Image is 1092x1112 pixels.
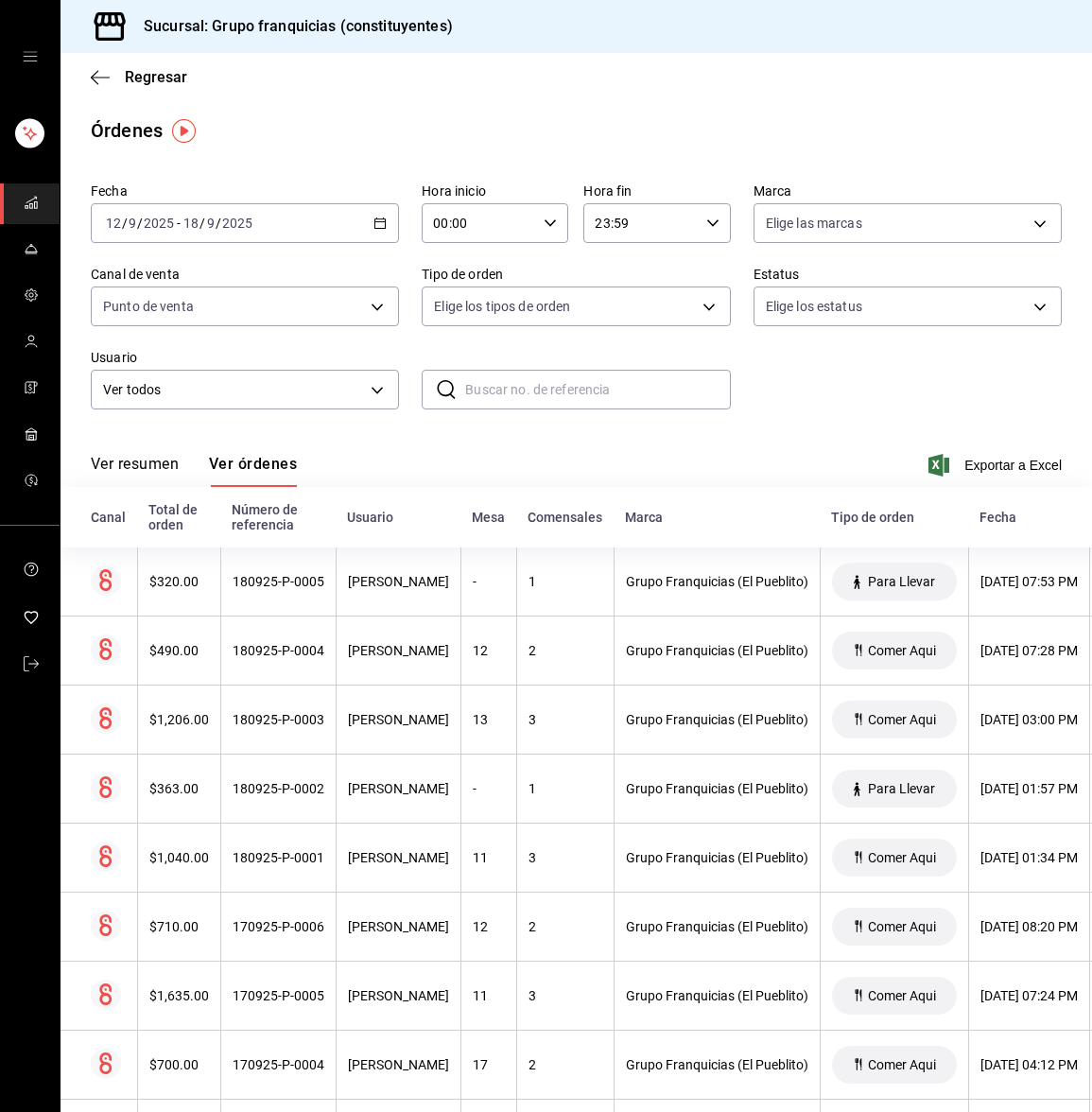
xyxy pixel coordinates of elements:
span: / [137,216,143,231]
div: Grupo Franquicias (El Pueblito) [626,712,808,727]
div: [PERSON_NAME] [348,781,449,796]
div: 180925-P-0003 [233,712,324,727]
div: 3 [529,712,602,727]
div: $1,206.00 [149,712,209,727]
div: Canal [91,510,126,525]
label: Canal de venta [91,268,399,281]
div: [PERSON_NAME] [348,1057,449,1072]
div: Comensales [528,510,602,525]
label: Fecha [91,184,399,198]
input: ---- [221,216,253,231]
div: $490.00 [149,643,209,658]
div: 11 [473,850,505,865]
div: $710.00 [149,919,209,934]
div: Grupo Franquicias (El Pueblito) [626,988,808,1003]
span: Punto de venta [103,297,194,316]
div: Grupo Franquicias (El Pueblito) [626,850,808,865]
div: - [473,781,505,796]
div: Grupo Franquicias (El Pueblito) [626,574,808,589]
div: [PERSON_NAME] [348,850,449,865]
div: Órdenes [91,116,163,145]
div: - [473,574,505,589]
div: [DATE] 01:34 PM [980,850,1078,865]
div: 12 [473,643,505,658]
input: -- [206,216,216,231]
div: [DATE] 07:28 PM [980,643,1078,658]
div: [DATE] 07:24 PM [980,988,1078,1003]
div: 180925-P-0001 [233,850,324,865]
span: Elige los tipos de orden [434,297,570,316]
div: Usuario [347,510,449,525]
img: Tooltip marker [172,119,196,143]
h3: Sucursal: Grupo franquicias (constituyentes) [129,15,453,38]
div: [DATE] 03:00 PM [980,712,1078,727]
div: 1 [529,574,602,589]
input: Buscar no. de referencia [465,371,730,408]
label: Hora inicio [422,184,568,198]
div: [PERSON_NAME] [348,988,449,1003]
div: Tipo de orden [831,510,957,525]
span: Ver todos [103,380,364,400]
button: open drawer [23,49,38,64]
span: Comer Aqui [860,712,944,727]
div: Marca [625,510,808,525]
label: Estatus [754,268,1062,281]
button: Regresar [91,68,187,86]
span: Para Llevar [860,574,943,589]
span: Elige las marcas [766,214,862,233]
div: [DATE] 08:20 PM [980,919,1078,934]
div: $320.00 [149,574,209,589]
div: [PERSON_NAME] [348,643,449,658]
div: 180925-P-0002 [233,781,324,796]
div: Grupo Franquicias (El Pueblito) [626,643,808,658]
div: [DATE] 01:57 PM [980,781,1078,796]
input: -- [182,216,199,231]
div: 2 [529,643,602,658]
span: - [177,216,181,231]
span: / [122,216,128,231]
div: $1,040.00 [149,850,209,865]
div: navigation tabs [91,455,297,487]
span: Elige los estatus [766,297,862,316]
div: 12 [473,919,505,934]
div: [PERSON_NAME] [348,919,449,934]
span: Comer Aqui [860,988,944,1003]
div: [DATE] 04:12 PM [980,1057,1078,1072]
div: 2 [529,919,602,934]
div: 13 [473,712,505,727]
div: Grupo Franquicias (El Pueblito) [626,781,808,796]
input: -- [105,216,122,231]
div: [PERSON_NAME] [348,712,449,727]
label: Hora fin [583,184,730,198]
div: 17 [473,1057,505,1072]
input: -- [128,216,137,231]
div: $363.00 [149,781,209,796]
span: / [216,216,221,231]
div: Grupo Franquicias (El Pueblito) [626,1057,808,1072]
label: Marca [754,184,1062,198]
div: 3 [529,988,602,1003]
div: 170925-P-0005 [233,988,324,1003]
div: 3 [529,850,602,865]
span: Comer Aqui [860,919,944,934]
div: 1 [529,781,602,796]
div: 180925-P-0004 [233,643,324,658]
span: Para Llevar [860,781,943,796]
div: Grupo Franquicias (El Pueblito) [626,919,808,934]
div: 2 [529,1057,602,1072]
div: 170925-P-0006 [233,919,324,934]
div: $1,635.00 [149,988,209,1003]
button: Exportar a Excel [932,454,1062,477]
div: 180925-P-0005 [233,574,324,589]
div: [PERSON_NAME] [348,574,449,589]
span: Comer Aqui [860,850,944,865]
label: Tipo de orden [422,268,730,281]
button: Ver órdenes [209,455,297,487]
label: Usuario [91,351,399,364]
div: Número de referencia [232,502,324,532]
div: Mesa [472,510,505,525]
span: Comer Aqui [860,1057,944,1072]
span: Comer Aqui [860,643,944,658]
div: Total de orden [148,502,209,532]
